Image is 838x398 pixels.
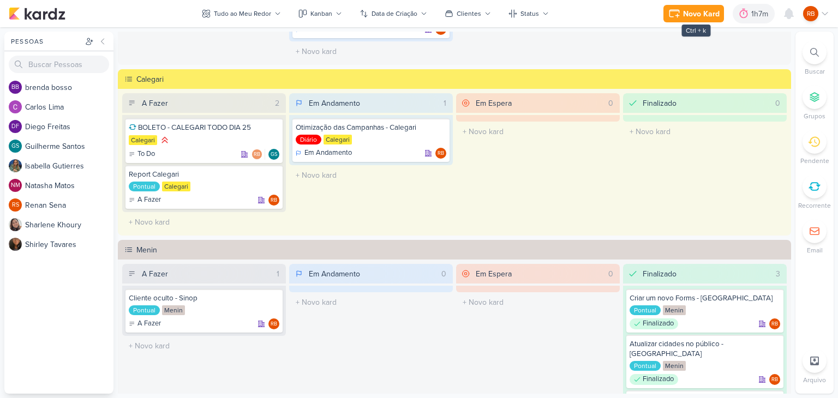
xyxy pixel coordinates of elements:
[771,268,785,280] div: 3
[681,25,710,37] div: Ctrl + k
[268,195,279,206] div: Responsável: Rogerio Bispo
[25,180,113,191] div: N a t a s h a M a t o s
[9,7,65,20] img: kardz.app
[803,6,818,21] div: Rogerio Bispo
[630,361,661,371] div: Pontual
[771,377,778,383] p: RB
[11,85,19,91] p: bb
[9,198,22,212] div: Renan Sena
[25,101,113,113] div: C a r l o s L i m a
[162,182,190,191] div: Calegari
[435,148,446,159] div: Rogerio Bispo
[771,98,785,109] div: 0
[136,74,788,85] div: Calegari
[9,238,22,251] img: Shirley Tavares
[11,183,20,189] p: NM
[252,149,265,160] div: Colaboradores: Rogerio Bispo
[291,44,451,59] input: + Novo kard
[805,67,825,76] p: Buscar
[124,214,284,230] input: + Novo kard
[252,149,262,160] div: Rogerio Bispo
[604,268,618,280] div: 0
[137,318,161,329] p: A Fazer
[129,123,279,132] div: BOLETO - CALEGARI TODO DIA 25
[159,135,170,146] div: Prioridade Alta
[663,361,686,371] div: Menin
[129,149,155,160] div: To Do
[437,268,451,280] div: 0
[769,318,780,329] div: Rogerio Bispo
[162,305,185,315] div: Menin
[268,318,279,329] div: Responsável: Rogerio Bispo
[9,56,109,73] input: Buscar Pessoas
[129,195,161,206] div: A Fazer
[268,195,279,206] div: Rogerio Bispo
[268,149,279,160] div: Guilherme Santos
[129,305,160,315] div: Pontual
[309,268,360,280] div: Em Andamento
[9,140,22,153] div: Guilherme Santos
[25,239,113,250] div: S h i r l e y T a v a r e s
[271,322,277,327] p: RB
[254,152,260,158] p: RB
[129,182,160,191] div: Pontual
[129,170,279,179] div: Report Calegari
[625,124,785,140] input: + Novo kard
[798,201,831,210] p: Recorrente
[137,195,161,206] p: A Fazer
[458,124,618,140] input: + Novo kard
[769,318,780,329] div: Responsável: Rogerio Bispo
[271,98,284,109] div: 2
[803,375,826,385] p: Arquivo
[296,135,321,144] div: Diário
[630,374,678,385] div: Finalizado
[136,244,788,256] div: Menin
[129,135,157,145] div: Calegari
[137,149,155,160] p: To Do
[25,121,113,132] div: D i e g o F r e i t a s
[630,339,780,359] div: Atualizar cidades no público - Verona
[291,294,451,310] input: + Novo kard
[268,318,279,329] div: Rogerio Bispo
[439,98,451,109] div: 1
[11,124,19,130] p: DF
[630,293,780,303] div: Criar um novo Forms - Verona
[25,141,113,152] div: G u i l h e r m e S a n t o s
[271,152,278,158] p: GS
[751,8,771,20] div: 1h7m
[663,305,686,315] div: Menin
[9,81,22,94] div: brenda bosso
[271,198,277,203] p: RB
[630,305,661,315] div: Pontual
[304,148,352,159] p: Em Andamento
[604,98,618,109] div: 0
[630,318,678,329] div: Finalizado
[476,268,512,280] div: Em Espera
[25,219,113,231] div: S h a r l e n e K h o u r y
[268,149,279,160] div: Responsável: Guilherme Santos
[142,98,168,109] div: A Fazer
[458,294,618,310] input: + Novo kard
[804,111,825,121] p: Grupos
[9,37,83,46] div: Pessoas
[25,160,113,172] div: I s a b e l l a G u t i e r r e s
[309,98,360,109] div: Em Andamento
[12,202,19,208] p: RS
[800,156,829,166] p: Pendente
[769,374,780,385] div: Responsável: Rogerio Bispo
[324,135,352,144] div: Calegari
[438,27,444,33] p: RB
[296,123,446,132] div: Otimização das Campanhas - Calegari
[795,40,834,76] li: Ctrl + F
[643,268,677,280] div: Finalizado
[142,268,168,280] div: A Fazer
[769,374,780,385] div: Rogerio Bispo
[643,318,674,329] p: Finalizado
[272,268,284,280] div: 1
[476,98,512,109] div: Em Espera
[296,148,352,159] div: Em Andamento
[9,159,22,172] img: Isabella Gutierres
[9,179,22,192] div: Natasha Matos
[771,322,778,327] p: RB
[663,5,724,22] button: Novo Kard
